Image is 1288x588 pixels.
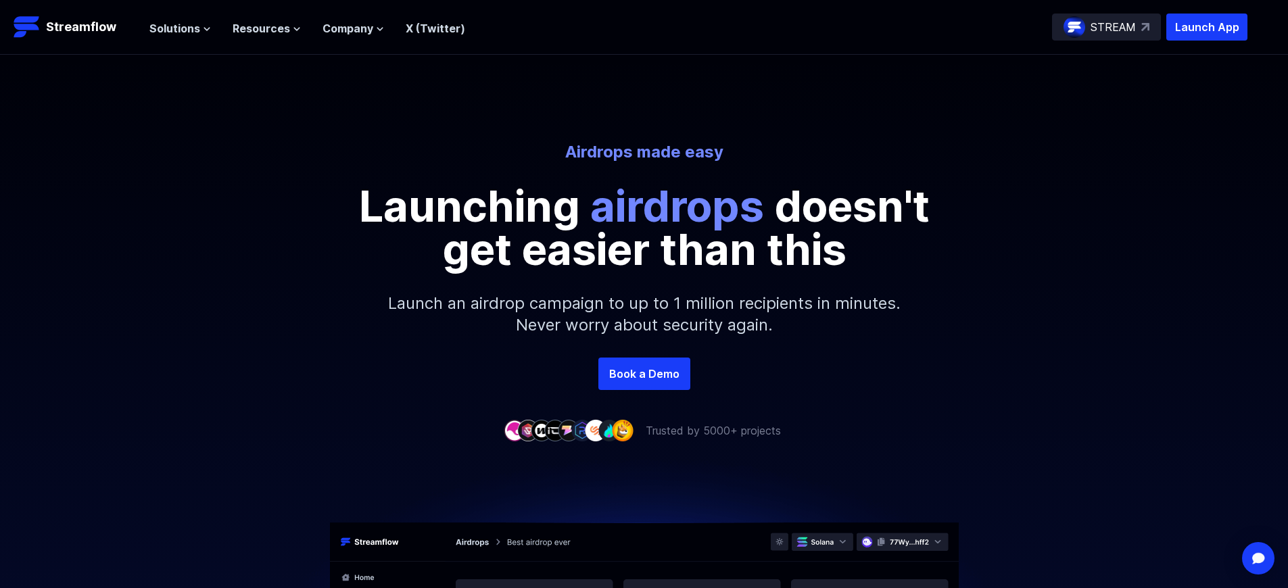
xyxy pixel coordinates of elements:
[558,420,579,441] img: company-5
[571,420,593,441] img: company-6
[340,185,949,271] p: Launching doesn't get easier than this
[406,22,465,35] a: X (Twitter)
[504,420,525,441] img: company-1
[14,14,41,41] img: Streamflow Logo
[1166,14,1247,41] button: Launch App
[354,271,935,358] p: Launch an airdrop campaign to up to 1 million recipients in minutes. Never worry about security a...
[598,358,690,390] a: Book a Demo
[1141,23,1149,31] img: top-right-arrow.svg
[1064,16,1085,38] img: streamflow-logo-circle.png
[323,20,373,36] span: Company
[14,14,136,41] a: Streamflow
[270,141,1019,163] p: Airdrops made easy
[233,20,290,36] span: Resources
[544,420,566,441] img: company-4
[233,20,301,36] button: Resources
[646,422,781,439] p: Trusted by 5000+ projects
[590,180,764,232] span: airdrops
[531,420,552,441] img: company-3
[1052,14,1161,41] a: STREAM
[46,18,116,36] p: Streamflow
[149,20,211,36] button: Solutions
[149,20,200,36] span: Solutions
[1242,542,1274,574] div: Open Intercom Messenger
[323,20,384,36] button: Company
[1091,19,1136,35] p: STREAM
[585,420,606,441] img: company-7
[612,420,634,441] img: company-9
[598,420,620,441] img: company-8
[517,420,539,441] img: company-2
